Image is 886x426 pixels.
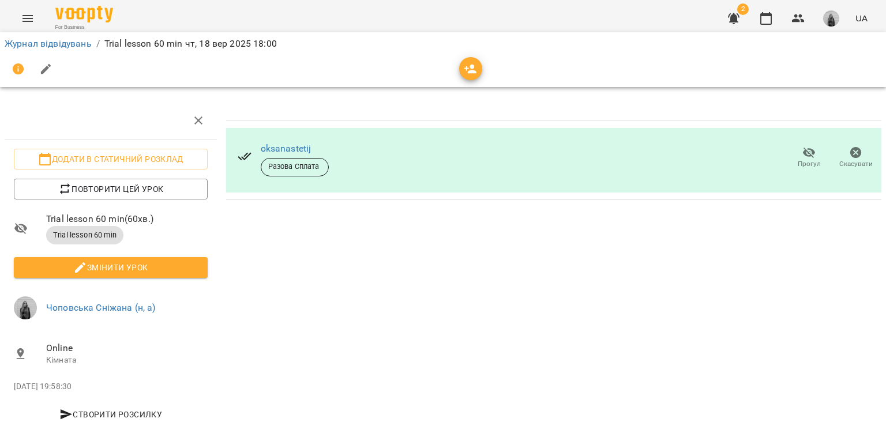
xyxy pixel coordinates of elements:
[14,404,208,425] button: Створити розсилку
[23,182,198,196] span: Повторити цей урок
[14,381,208,393] p: [DATE] 19:58:30
[96,37,100,51] li: /
[14,257,208,278] button: Змінити урок
[46,230,123,240] span: Trial lesson 60 min
[786,142,832,174] button: Прогул
[823,10,839,27] img: 465148d13846e22f7566a09ee851606a.jpeg
[23,261,198,274] span: Змінити урок
[104,37,277,51] p: Trial lesson 60 min чт, 18 вер 2025 18:00
[5,37,881,51] nav: breadcrumb
[261,161,328,172] span: Разова Сплата
[261,143,311,154] a: oksanastetij
[14,5,42,32] button: Menu
[851,7,872,29] button: UA
[55,24,113,31] span: For Business
[46,212,208,226] span: Trial lesson 60 min ( 60 хв. )
[14,149,208,169] button: Додати в статичний розклад
[798,159,821,169] span: Прогул
[737,3,749,15] span: 2
[55,6,113,22] img: Voopty Logo
[46,341,208,355] span: Online
[18,408,203,421] span: Створити розсилку
[46,355,208,366] p: Кімната
[14,179,208,199] button: Повторити цей урок
[832,142,879,174] button: Скасувати
[14,296,37,319] img: 465148d13846e22f7566a09ee851606a.jpeg
[855,12,868,24] span: UA
[23,152,198,166] span: Додати в статичний розклад
[46,302,156,313] a: Чоповська Сніжана (н, а)
[839,159,873,169] span: Скасувати
[5,38,92,49] a: Журнал відвідувань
